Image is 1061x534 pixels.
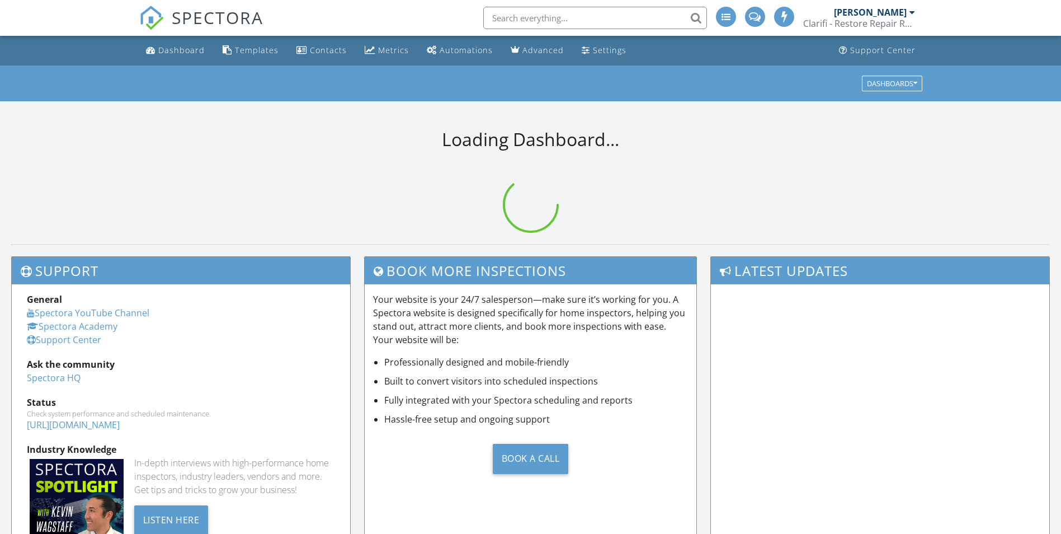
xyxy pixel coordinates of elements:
span: SPECTORA [172,6,263,29]
a: Settings [577,40,631,61]
a: Listen Here [134,513,209,526]
div: Check system performance and scheduled maintenance. [27,409,335,418]
a: Support Center [27,334,101,346]
div: Metrics [378,45,409,55]
div: Contacts [310,45,347,55]
div: Industry Knowledge [27,443,335,456]
a: Spectora HQ [27,372,81,384]
a: Metrics [360,40,413,61]
div: Status [27,396,335,409]
a: Spectora Academy [27,320,117,332]
div: Ask the community [27,358,335,371]
h3: Latest Updates [711,257,1049,284]
li: Fully integrated with your Spectora scheduling and reports [384,394,688,407]
a: Contacts [292,40,351,61]
div: In-depth interviews with high-performance home inspectors, industry leaders, vendors and more. Ge... [134,456,335,496]
div: Dashboards [867,79,917,87]
strong: General [27,293,62,306]
p: Your website is your 24/7 salesperson—make sure it’s working for you. A Spectora website is desig... [373,293,688,346]
img: The Best Home Inspection Software - Spectora [139,6,164,30]
a: SPECTORA [139,15,263,39]
a: Automations (Basic) [422,40,497,61]
li: Built to convert visitors into scheduled inspections [384,374,688,388]
div: [PERSON_NAME] [834,7,907,18]
div: Clarifi - Restore Repair Renew [803,18,915,29]
div: Support Center [850,45,916,55]
div: Settings [593,45,626,55]
div: Book a Call [493,444,569,474]
input: Search everything... [483,7,707,29]
a: Dashboard [142,40,209,61]
div: Automations [440,45,493,55]
div: Templates [235,45,279,55]
a: [URL][DOMAIN_NAME] [27,419,120,431]
li: Professionally designed and mobile-friendly [384,355,688,369]
h3: Support [12,257,350,284]
div: Dashboard [158,45,205,55]
a: Support Center [834,40,920,61]
button: Dashboards [862,76,922,91]
a: Advanced [506,40,568,61]
h3: Book More Inspections [365,257,696,284]
li: Hassle-free setup and ongoing support [384,413,688,426]
a: Book a Call [373,435,688,483]
div: Advanced [522,45,564,55]
a: Spectora YouTube Channel [27,307,149,319]
a: Templates [218,40,283,61]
